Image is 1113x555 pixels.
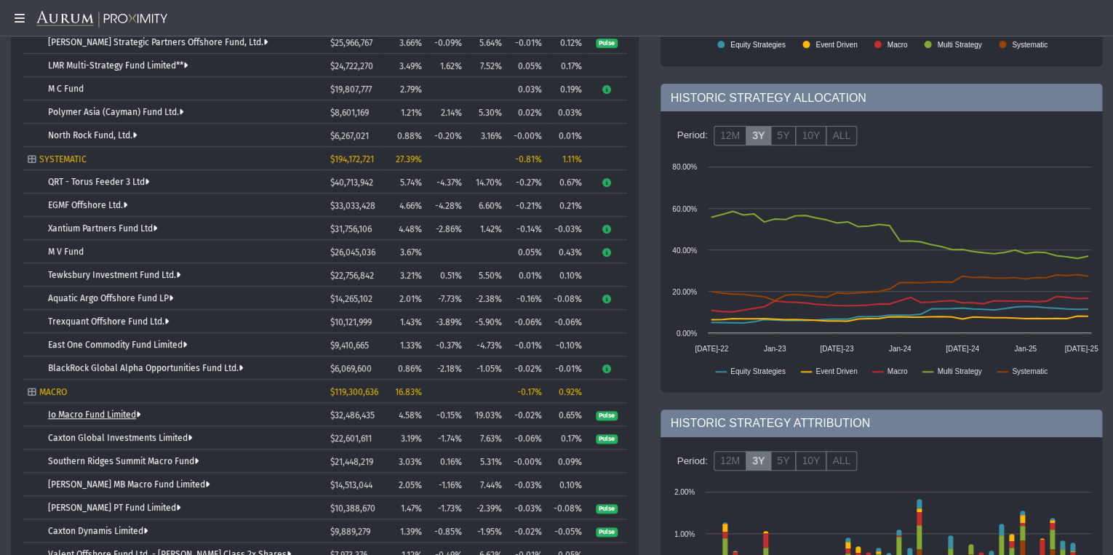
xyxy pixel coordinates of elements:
span: 2.79% [400,84,422,95]
span: $8,601,169 [330,108,369,118]
span: $9,889,279 [330,527,370,537]
span: 27.39% [396,154,422,164]
td: 0.02% [507,100,547,124]
td: 0.03% [547,100,587,124]
td: 7.52% [467,54,507,77]
label: 10Y [795,451,826,471]
div: HISTORIC STRATEGY ATTRIBUTION [661,410,1103,437]
span: $31,756,106 [330,224,372,234]
text: 80.00% [672,163,697,171]
td: -4.28% [427,193,467,217]
a: Caxton Global Investments Limited [48,433,192,443]
a: [PERSON_NAME] MB Macro Fund Limited [48,479,210,490]
td: -0.02% [507,356,547,380]
td: -0.85% [427,519,467,543]
a: Aquatic Argo Offshore Fund LP [48,293,173,303]
td: -0.06% [507,426,547,450]
td: -7.73% [427,287,467,310]
div: Period: [671,449,714,474]
span: $10,388,670 [330,503,375,514]
td: -0.02% [507,519,547,543]
td: -0.14% [507,217,547,240]
span: $9,410,665 [330,340,369,351]
div: 0.92% [552,387,582,397]
span: 2.05% [399,480,422,490]
td: -0.21% [507,193,547,217]
span: $32,486,435 [330,410,375,420]
a: M V Fund [48,247,84,257]
td: -2.38% [467,287,507,310]
span: Pulse [596,527,617,538]
a: [PERSON_NAME] Strategic Partners Offshore Fund, Ltd. [48,37,268,47]
text: 0.00% [676,330,696,338]
td: 0.43% [547,240,587,263]
td: 0.10% [547,473,587,496]
a: North Rock Fund, Ltd. [48,130,137,140]
span: 4.66% [399,201,422,211]
td: 5.64% [467,31,507,54]
span: 5.74% [400,177,422,188]
a: BlackRock Global Alpha Opportunities Fund Ltd. [48,363,243,373]
span: 1.47% [401,503,422,514]
td: 7.44% [467,473,507,496]
td: 0.01% [507,263,547,287]
td: -0.08% [547,287,587,310]
span: $21,448,219 [330,457,373,467]
div: Period: [671,123,714,148]
td: 0.05% [507,54,547,77]
label: ALL [826,451,857,471]
span: $22,601,611 [330,434,372,444]
span: Pulse [596,411,617,421]
td: -0.27% [507,170,547,193]
a: LMR Multi-Strategy Fund Limited** [48,60,188,71]
td: -0.02% [507,403,547,426]
td: 2.14% [427,100,467,124]
span: $119,300,636 [330,387,378,397]
td: -0.10% [547,333,587,356]
div: -0.17% [512,387,542,397]
td: -0.37% [427,333,467,356]
div: -0.81% [512,154,542,164]
a: Pulse [596,526,617,536]
td: 0.51% [427,263,467,287]
a: Trexquant Offshore Fund Ltd. [48,316,169,327]
td: -1.74% [427,426,467,450]
a: Io Macro Fund Limited [48,410,140,420]
td: 19.03% [467,403,507,426]
text: 60.00% [672,205,697,213]
a: Southern Ridges Summit Macro Fund [48,456,199,466]
span: $26,045,036 [330,247,375,257]
td: -2.18% [427,356,467,380]
span: $6,267,021 [330,131,369,141]
td: 0.65% [547,403,587,426]
label: 5Y [770,451,796,471]
text: [DATE]-25 [1064,345,1098,353]
td: -3.89% [427,310,467,333]
span: 1.43% [400,317,422,327]
text: Equity Strategies [730,41,786,49]
td: -2.39% [467,496,507,519]
td: -0.01% [547,356,587,380]
td: -0.05% [547,519,587,543]
td: 0.12% [547,31,587,54]
span: 4.58% [399,410,422,420]
span: $33,033,428 [330,201,375,211]
span: 3.03% [399,457,422,467]
span: $194,172,721 [330,154,374,164]
td: -0.01% [507,31,547,54]
div: 1.11% [552,154,582,164]
text: Jan-25 [1014,345,1037,353]
span: 0.86% [398,364,422,374]
text: Equity Strategies [730,367,786,375]
span: $14,513,044 [330,480,372,490]
td: 0.03% [507,77,547,100]
span: $24,722,270 [330,61,373,71]
span: 1.33% [400,340,422,351]
label: 3Y [746,451,771,471]
label: ALL [826,126,857,146]
a: Pulse [596,503,617,513]
img: Aurum-Proximity%20white.svg [36,11,167,28]
a: East One Commodity Fund Limited [48,340,187,350]
label: 12M [714,126,746,146]
a: Caxton Dynamis Limited [48,526,148,536]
